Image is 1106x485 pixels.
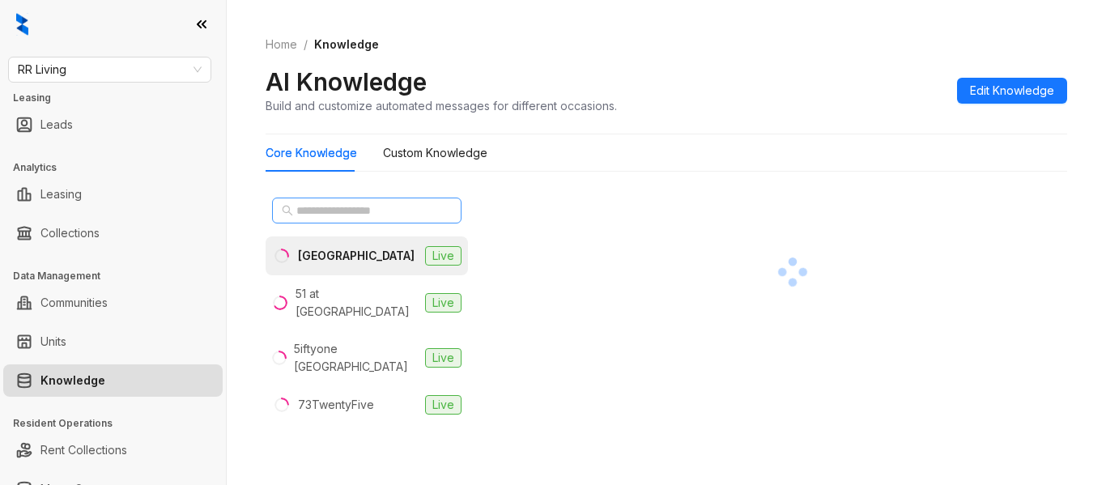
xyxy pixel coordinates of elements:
span: Live [425,293,462,313]
a: Home [262,36,300,53]
span: Live [425,395,462,415]
li: Communities [3,287,223,319]
a: Collections [40,217,100,249]
li: Leads [3,108,223,141]
a: Units [40,325,66,358]
h2: AI Knowledge [266,66,427,97]
div: 73TwentyFive [298,396,374,414]
li: Knowledge [3,364,223,397]
h3: Data Management [13,269,226,283]
li: Units [3,325,223,358]
div: Core Knowledge [266,144,357,162]
span: Edit Knowledge [970,82,1054,100]
span: Live [425,348,462,368]
div: [GEOGRAPHIC_DATA] [298,247,415,265]
span: Live [425,246,462,266]
div: 51 at [GEOGRAPHIC_DATA] [296,285,419,321]
li: Leasing [3,178,223,211]
li: / [304,36,308,53]
div: 5iftyone [GEOGRAPHIC_DATA] [294,340,419,376]
a: Rent Collections [40,434,127,466]
li: Rent Collections [3,434,223,466]
a: Leads [40,108,73,141]
li: Collections [3,217,223,249]
h3: Leasing [13,91,226,105]
span: RR Living [18,57,202,82]
a: Knowledge [40,364,105,397]
button: Edit Knowledge [957,78,1067,104]
a: Communities [40,287,108,319]
h3: Analytics [13,160,226,175]
span: Knowledge [314,37,379,51]
img: logo [16,13,28,36]
div: Build and customize automated messages for different occasions. [266,97,617,114]
h3: Resident Operations [13,416,226,431]
a: Leasing [40,178,82,211]
div: Custom Knowledge [383,144,487,162]
span: search [282,205,293,216]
